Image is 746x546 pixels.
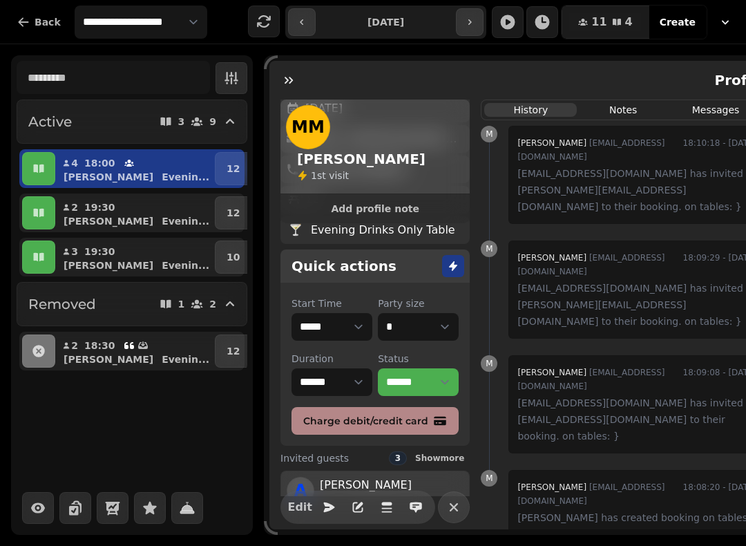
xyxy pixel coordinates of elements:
button: Edit [286,493,314,521]
button: Add profile note [286,200,464,218]
span: Create [660,17,696,27]
p: 12 [227,206,240,220]
span: [PERSON_NAME] [517,138,586,148]
span: M [486,474,492,482]
p: 12 [227,162,240,176]
label: Status [378,352,459,366]
button: 219:30[PERSON_NAME]Evenin... [58,196,212,229]
button: History [484,103,577,117]
p: Evenin ... [162,258,209,272]
button: 218:30[PERSON_NAME]Evenin... [58,335,212,368]
h2: Quick actions [291,256,396,276]
span: st [317,170,329,181]
div: [EMAIL_ADDRESS][DOMAIN_NAME] [517,479,671,509]
p: 12 [227,344,240,358]
p: visit [311,169,349,182]
button: 418:00[PERSON_NAME]Evenin... [58,152,212,185]
p: [PERSON_NAME] [64,352,153,366]
p: 10 [227,250,240,264]
div: [EMAIL_ADDRESS][DOMAIN_NAME] [517,250,671,280]
button: 114 [562,6,649,39]
button: Active39 [17,100,247,144]
p: Evenin ... [162,352,209,366]
p: 2 [209,299,216,309]
button: Back [6,6,72,39]
p: 3 [178,117,185,126]
label: Start Time [291,296,372,310]
span: MM [291,119,325,135]
p: 🍸 [289,222,303,238]
h2: [PERSON_NAME] [297,149,425,169]
span: 11 [591,17,606,28]
p: [PERSON_NAME] [320,477,417,493]
span: A [294,482,307,499]
button: Notes [577,103,669,117]
span: [PERSON_NAME] [517,482,586,492]
p: [PERSON_NAME] [64,258,153,272]
span: Charge debit/credit card [303,416,430,426]
div: [EMAIL_ADDRESS][DOMAIN_NAME] [517,364,671,395]
span: M [486,359,492,368]
button: 12 [215,152,251,185]
h2: Removed [28,294,96,314]
p: [PERSON_NAME] [64,214,153,228]
span: Show more [415,454,464,462]
p: Evening Drinks Only Table [311,222,455,238]
button: 12 [215,196,251,229]
div: 3 [389,451,407,465]
div: [EMAIL_ADDRESS][DOMAIN_NAME] [517,135,671,165]
span: M [486,130,492,138]
p: 2 [70,200,79,214]
p: Evenin ... [162,170,209,184]
span: Edit [291,502,308,513]
button: Charge debit/credit card [291,407,459,435]
span: [PERSON_NAME] [517,368,586,377]
button: 319:30[PERSON_NAME]Evenin... [58,241,212,274]
h2: Active [28,112,72,131]
p: [PERSON_NAME] [64,170,153,184]
span: 4 [625,17,633,28]
p: 19:30 [84,245,115,258]
span: 1 [311,170,317,181]
span: Back [35,17,61,27]
span: [PERSON_NAME] [517,253,586,263]
p: 18:30 [84,339,115,352]
button: 10 [215,241,251,274]
span: Add profile note [297,204,453,214]
label: Duration [291,352,372,366]
span: M [486,245,492,253]
span: Invited guests [280,451,349,465]
button: 12 [215,335,251,368]
p: 19:30 [84,200,115,214]
p: 1 [178,299,185,309]
button: Removed12 [17,282,247,326]
p: Evenin ... [162,214,209,228]
p: 2 [70,339,79,352]
label: Party size [378,296,459,310]
p: 4 [70,156,79,170]
button: Create [649,6,707,39]
p: 9 [209,117,216,126]
button: Showmore [410,451,470,465]
p: 3 [70,245,79,258]
p: 18:00 [84,156,115,170]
